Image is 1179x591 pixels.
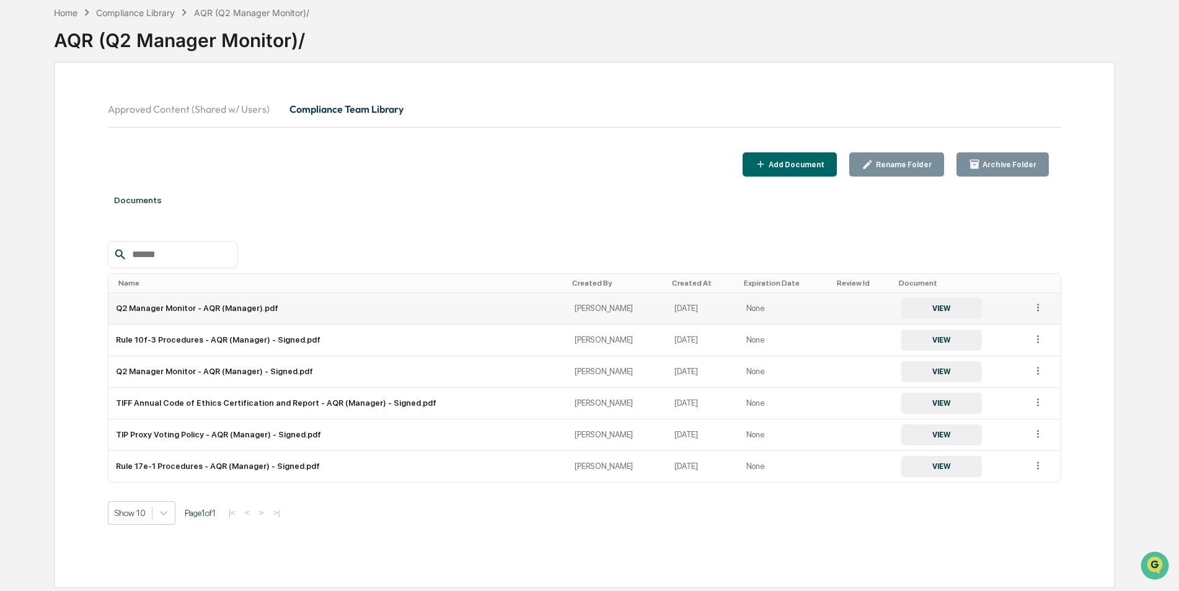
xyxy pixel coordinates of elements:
[7,175,83,197] a: 🔎Data Lookup
[85,151,159,173] a: 🗄️Attestations
[12,95,35,117] img: 1746055101610-c473b297-6a78-478c-a979-82029cc54cd1
[108,356,568,388] td: Q2 Manager Monitor - AQR (Manager) - Signed.pdf
[739,356,832,388] td: None
[849,152,944,177] button: Rename Folder
[7,151,85,173] a: 🖐️Preclearance
[901,330,982,351] button: VIEW
[667,388,738,419] td: [DATE]
[25,180,78,192] span: Data Lookup
[572,279,662,287] div: Toggle SortBy
[90,157,100,167] div: 🗄️
[739,451,832,482] td: None
[567,325,667,356] td: [PERSON_NAME]
[1035,279,1056,287] div: Toggle SortBy
[108,293,568,325] td: Q2 Manager Monitor - AQR (Manager).pdf
[108,94,280,124] button: Approved Content (Shared w/ Users)
[12,181,22,191] div: 🔎
[739,325,832,356] td: None
[185,508,216,518] span: Page 1 of 1
[766,160,824,169] div: Add Document
[102,156,154,169] span: Attestations
[667,451,738,482] td: [DATE]
[567,356,667,388] td: [PERSON_NAME]
[194,7,309,18] div: AQR (Q2 Manager Monitor)/
[42,107,157,117] div: We're available if you need us!
[956,152,1049,177] button: Archive Folder
[269,507,283,518] button: >|
[12,157,22,167] div: 🖐️
[567,388,667,419] td: [PERSON_NAME]
[667,325,738,356] td: [DATE]
[567,293,667,325] td: [PERSON_NAME]
[743,152,837,177] button: Add Document
[980,160,1036,169] div: Archive Folder
[837,279,889,287] div: Toggle SortBy
[901,361,982,382] button: VIEW
[42,95,203,107] div: Start new chat
[108,451,568,482] td: Rule 17e-1 Procedures - AQR (Manager) - Signed.pdf
[108,183,1062,217] div: Documents
[108,419,568,451] td: TIP Proxy Voting Policy - AQR (Manager) - Signed.pdf
[672,279,733,287] div: Toggle SortBy
[567,451,667,482] td: [PERSON_NAME]
[1139,550,1173,584] iframe: Open customer support
[25,156,80,169] span: Preclearance
[739,293,832,325] td: None
[901,393,982,414] button: VIEW
[739,388,832,419] td: None
[87,209,150,219] a: Powered byPylon
[901,424,982,445] button: VIEW
[901,298,982,319] button: VIEW
[667,419,738,451] td: [DATE]
[280,94,413,124] button: Compliance Team Library
[667,356,738,388] td: [DATE]
[54,19,1115,51] div: AQR (Q2 Manager Monitor)/
[108,325,568,356] td: Rule 10f-3 Procedures - AQR (Manager) - Signed.pdf
[899,279,1020,287] div: Toggle SortBy
[225,507,239,518] button: |<
[211,98,226,113] button: Start new chat
[744,279,828,287] div: Toggle SortBy
[567,419,667,451] td: [PERSON_NAME]
[739,419,832,451] td: None
[123,210,150,219] span: Pylon
[901,456,982,477] button: VIEW
[255,507,268,518] button: >
[54,7,77,18] div: Home
[32,56,205,69] input: Clear
[118,279,563,287] div: Toggle SortBy
[12,26,226,46] p: How can we help?
[96,7,175,18] div: Compliance Library
[873,160,932,169] div: Rename Folder
[241,507,254,518] button: <
[667,293,738,325] td: [DATE]
[108,94,1062,124] div: secondary tabs example
[108,388,568,419] td: TIFF Annual Code of Ethics Certification and Report - AQR (Manager) - Signed.pdf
